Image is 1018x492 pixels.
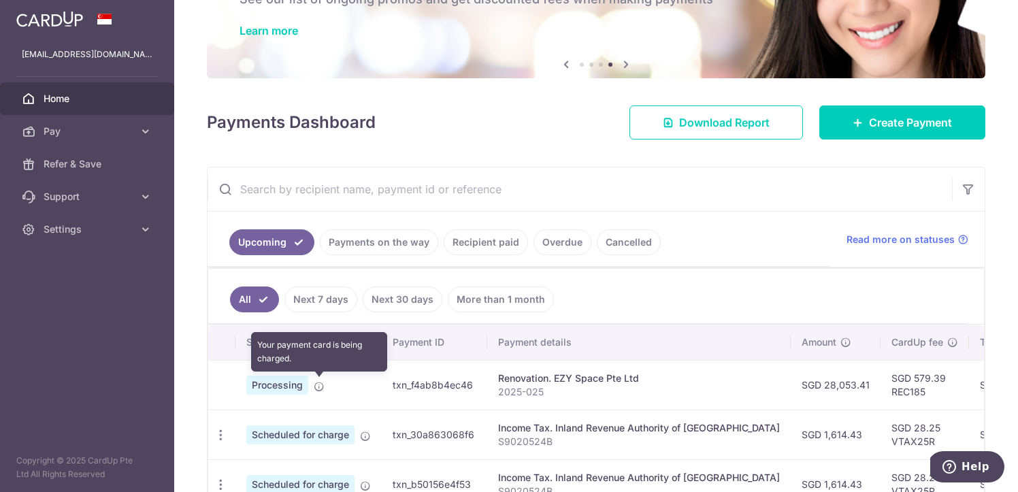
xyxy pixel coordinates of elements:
span: Processing [246,376,308,395]
td: SGD 579.39 REC185 [881,360,969,410]
td: SGD 1,614.43 [791,410,881,459]
span: Scheduled for charge [246,425,355,444]
div: Renovation. EZY Space Pte Ltd [498,372,780,385]
th: Payment ID [382,325,487,360]
a: Cancelled [597,229,661,255]
div: Income Tax. Inland Revenue Authority of [GEOGRAPHIC_DATA] [498,421,780,435]
a: Download Report [629,105,803,140]
span: Refer & Save [44,157,133,171]
span: Read more on statuses [847,233,955,246]
iframe: Opens a widget where you can find more information [930,451,1004,485]
span: Settings [44,223,133,236]
a: Upcoming [229,229,314,255]
a: All [230,286,279,312]
a: Next 7 days [284,286,357,312]
span: Pay [44,125,133,138]
input: Search by recipient name, payment id or reference [208,167,952,211]
p: S9020524B [498,435,780,448]
span: Support [44,190,133,203]
div: Your payment card is being charged. [251,332,387,372]
a: Next 30 days [363,286,442,312]
a: Payments on the way [320,229,438,255]
img: CardUp [16,11,83,27]
p: [EMAIL_ADDRESS][DOMAIN_NAME] [22,48,152,61]
div: Income Tax. Inland Revenue Authority of [GEOGRAPHIC_DATA] [498,471,780,485]
span: Home [44,92,133,105]
a: Recipient paid [444,229,528,255]
span: Create Payment [869,114,952,131]
td: txn_30a863068f6 [382,410,487,459]
a: More than 1 month [448,286,554,312]
span: Download Report [679,114,770,131]
span: CardUp fee [891,335,943,349]
th: Payment details [487,325,791,360]
a: Overdue [533,229,591,255]
p: 2025-025 [498,385,780,399]
a: Create Payment [819,105,985,140]
a: Learn more [240,24,298,37]
span: Amount [802,335,836,349]
td: SGD 28,053.41 [791,360,881,410]
td: txn_f4ab8b4ec46 [382,360,487,410]
h4: Payments Dashboard [207,110,376,135]
td: SGD 28.25 VTAX25R [881,410,969,459]
a: Read more on statuses [847,233,968,246]
span: Status [246,335,276,349]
